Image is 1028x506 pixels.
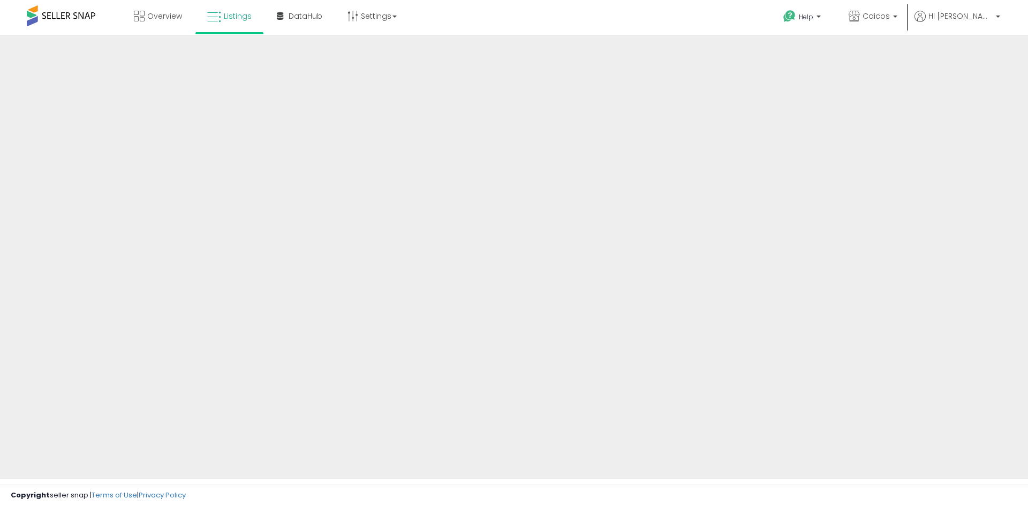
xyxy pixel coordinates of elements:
span: Listings [224,11,252,21]
span: Caicos [863,11,890,21]
span: Help [799,12,813,21]
i: Get Help [783,10,796,23]
a: Hi [PERSON_NAME] [914,11,1000,35]
a: Help [775,2,832,35]
span: DataHub [289,11,322,21]
span: Overview [147,11,182,21]
span: Hi [PERSON_NAME] [928,11,993,21]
